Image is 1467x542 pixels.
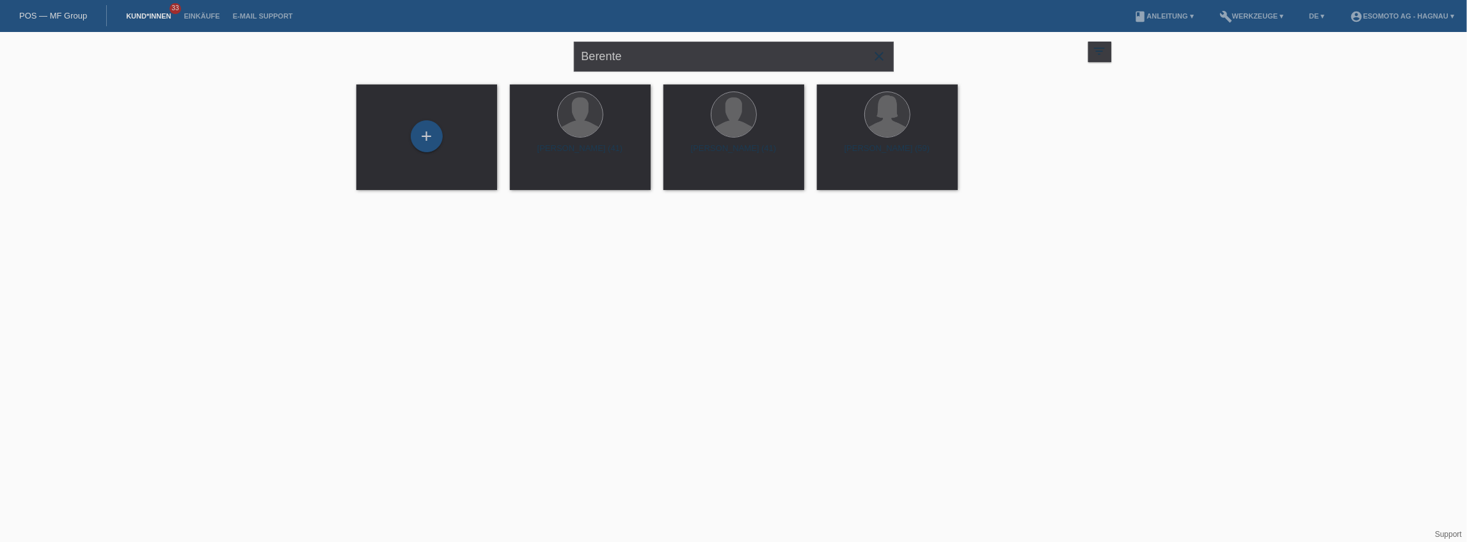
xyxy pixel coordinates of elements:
div: [PERSON_NAME] (59) [827,143,948,164]
i: filter_list [1093,44,1107,58]
a: Kund*innen [120,12,177,20]
span: 33 [170,3,181,14]
i: close [872,49,887,64]
div: [PERSON_NAME] (41) [674,143,794,164]
div: [PERSON_NAME] (41) [520,143,640,164]
input: Suche... [574,42,894,72]
a: account_circleEsomoto AG - Hagnau ▾ [1344,12,1461,20]
a: Support [1435,530,1462,539]
a: Einkäufe [177,12,226,20]
a: POS — MF Group [19,11,87,20]
a: bookAnleitung ▾ [1128,12,1200,20]
i: book [1134,10,1147,23]
i: build [1219,10,1232,23]
div: Kund*in hinzufügen [411,125,442,147]
a: E-Mail Support [226,12,299,20]
i: account_circle [1351,10,1363,23]
a: DE ▾ [1303,12,1331,20]
a: buildWerkzeuge ▾ [1213,12,1290,20]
